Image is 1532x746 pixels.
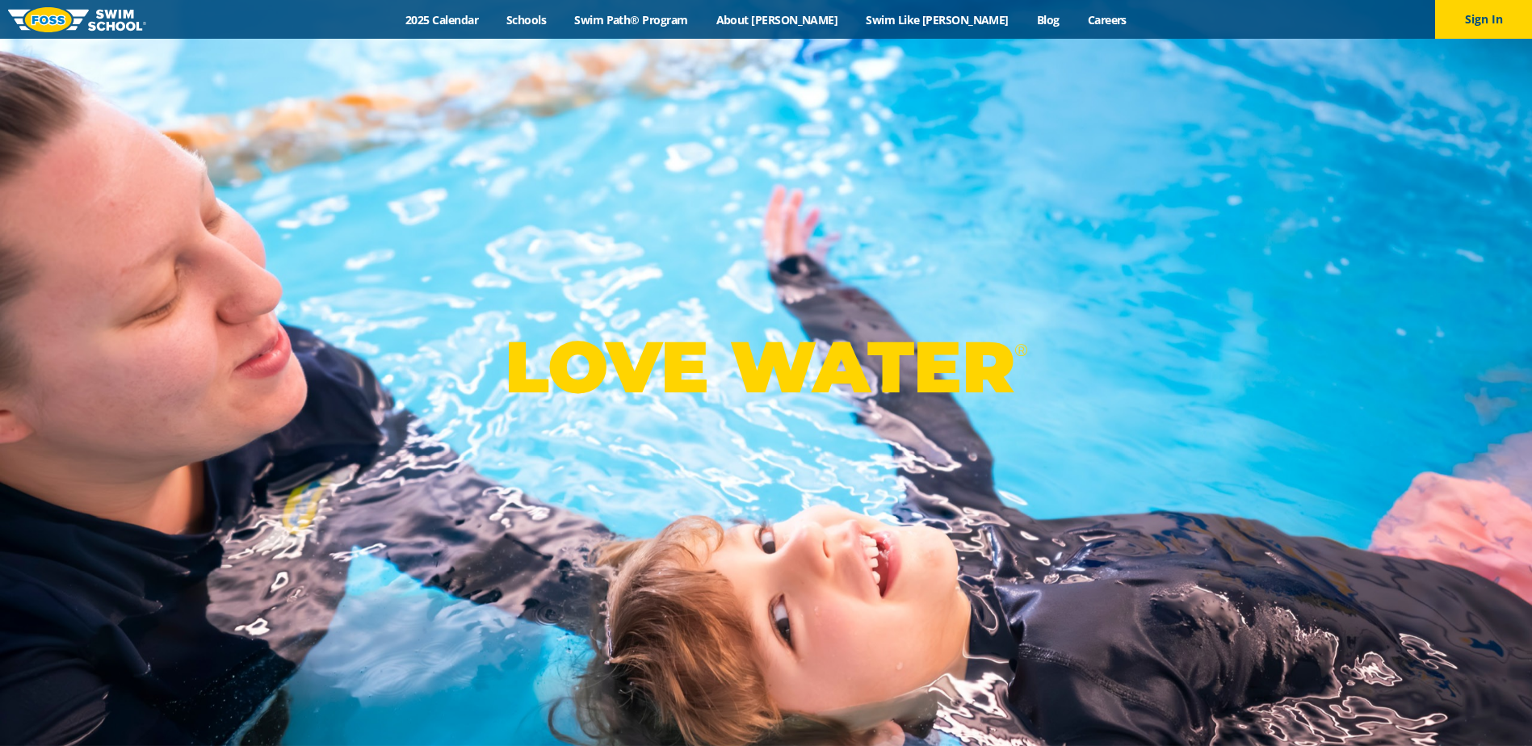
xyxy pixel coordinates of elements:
[505,324,1027,410] p: LOVE WATER
[1014,340,1027,360] sup: ®
[392,12,493,27] a: 2025 Calendar
[560,12,702,27] a: Swim Path® Program
[8,7,146,32] img: FOSS Swim School Logo
[1073,12,1140,27] a: Careers
[1022,12,1073,27] a: Blog
[493,12,560,27] a: Schools
[702,12,852,27] a: About [PERSON_NAME]
[852,12,1023,27] a: Swim Like [PERSON_NAME]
